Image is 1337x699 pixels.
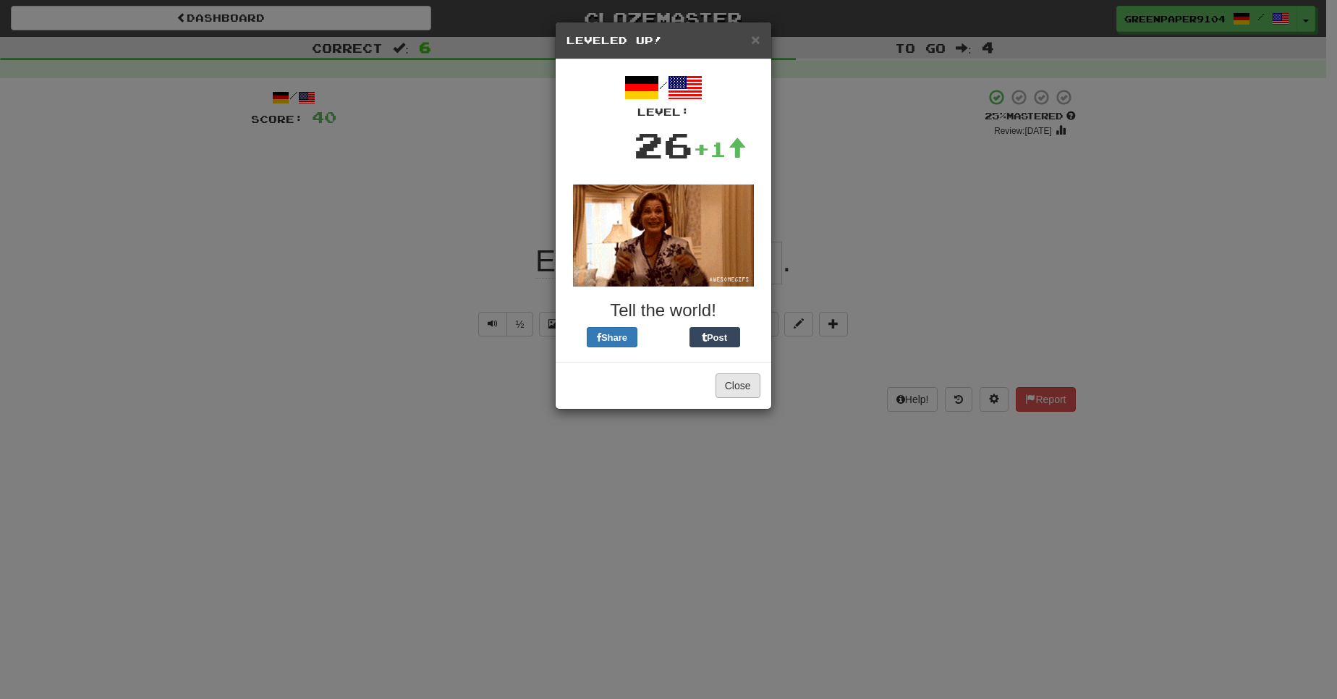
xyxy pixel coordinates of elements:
[751,32,760,47] button: Close
[751,31,760,48] span: ×
[587,327,637,347] button: Share
[566,70,760,119] div: /
[637,327,689,347] iframe: X Post Button
[566,301,760,320] h3: Tell the world!
[716,373,760,398] button: Close
[566,33,760,48] h5: Leveled Up!
[689,327,740,347] button: Post
[693,135,747,164] div: +1
[634,119,693,170] div: 26
[573,185,754,287] img: lucille-bluth-8f3fd88a9e1d39ebd4dcae2a3c7398930b7aef404e756e0a294bf35c6fedb1b1.gif
[566,105,760,119] div: Level:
